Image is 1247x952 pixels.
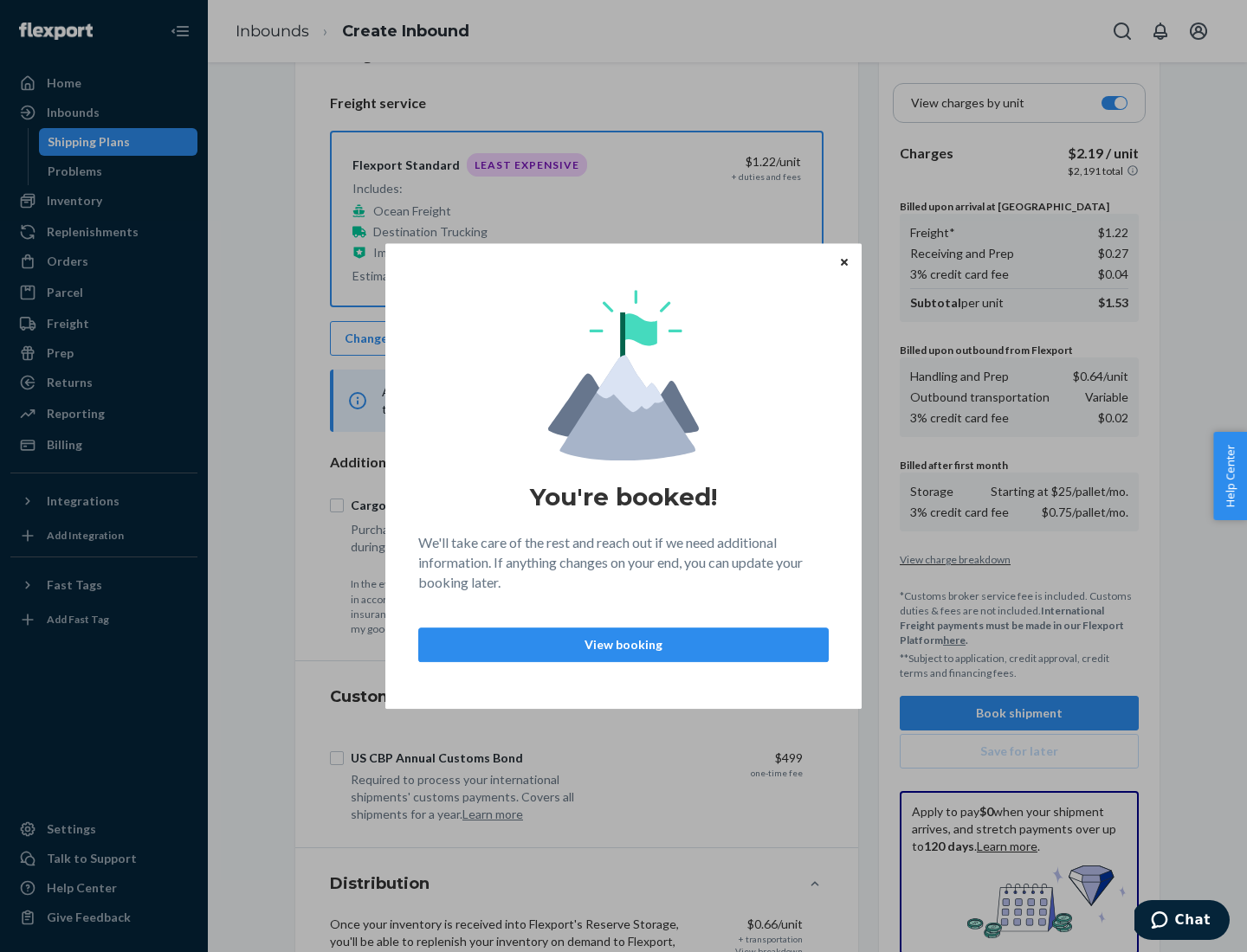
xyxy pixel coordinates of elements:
p: View booking [433,636,814,653]
img: svg+xml,%3Csvg%20viewBox%3D%220%200%20174%20197%22%20fill%3D%22none%22%20xmlns%3D%22http%3A%2F%2F... [548,290,699,460]
p: We'll take care of the rest and reach out if we need additional information. If anything changes ... [418,533,829,593]
button: View booking [418,627,829,662]
h1: You're booked! [530,481,717,512]
span: Chat [41,12,76,28]
button: Close [836,252,853,271]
